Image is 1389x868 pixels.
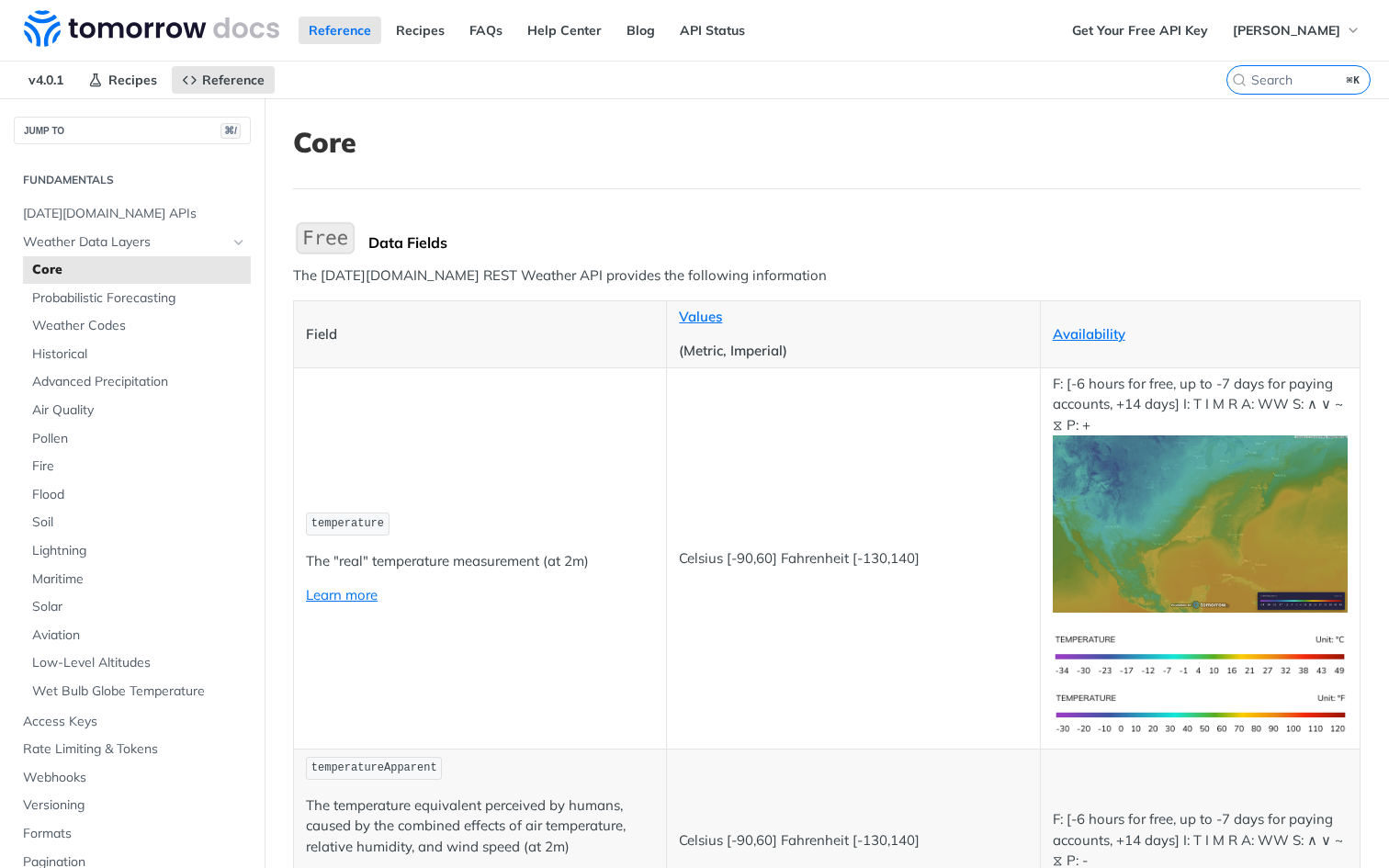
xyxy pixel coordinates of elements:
[32,542,246,560] span: Lightning
[14,736,251,763] a: Rate Limiting & Tokens
[202,72,265,88] span: Reference
[1053,704,1348,721] span: Expand image
[23,769,246,787] span: Webhooks
[18,66,73,94] span: v4.0.1
[1062,17,1218,44] a: Get Your Free API Key
[32,682,246,701] span: Wet Bulb Globe Temperature
[14,229,251,256] a: Weather Data LayersHide subpages for Weather Data Layers
[32,513,246,532] span: Soil
[32,430,246,448] span: Pollen
[23,796,246,815] span: Versioning
[32,654,246,672] span: Low-Level Altitudes
[1053,514,1348,532] span: Expand image
[14,172,251,188] h2: Fundamentals
[32,570,246,589] span: Maritime
[23,509,251,536] a: Soil
[1053,325,1125,343] a: Availability
[23,368,251,396] a: Advanced Precipitation
[306,795,654,858] p: The temperature equivalent perceived by humans, caused by the combined effects of air temperature...
[14,117,251,144] button: JUMP TO⌘/
[299,17,381,44] a: Reference
[14,708,251,736] a: Access Keys
[32,598,246,616] span: Solar
[32,626,246,645] span: Aviation
[23,453,251,480] a: Fire
[616,17,665,44] a: Blog
[1233,22,1340,39] span: [PERSON_NAME]
[306,551,654,572] p: The "real" temperature measurement (at 2m)
[23,537,251,565] a: Lightning
[23,825,246,843] span: Formats
[23,425,251,453] a: Pollen
[23,256,251,284] a: Core
[32,373,246,391] span: Advanced Precipitation
[14,764,251,792] a: Webhooks
[32,486,246,504] span: Flood
[306,324,654,345] p: Field
[24,10,279,47] img: Tomorrow.io Weather API Docs
[679,308,722,325] a: Values
[32,261,246,279] span: Core
[32,401,246,420] span: Air Quality
[23,622,251,649] a: Aviation
[23,713,246,731] span: Access Keys
[32,457,246,476] span: Fire
[23,481,251,509] a: Flood
[23,285,251,312] a: Probabilistic Forecasting
[311,517,384,530] span: temperature
[14,792,251,819] a: Versioning
[23,649,251,677] a: Low-Level Altitudes
[517,17,612,44] a: Help Center
[14,820,251,848] a: Formats
[670,17,755,44] a: API Status
[23,397,251,424] a: Air Quality
[23,312,251,340] a: Weather Codes
[23,233,227,252] span: Weather Data Layers
[679,830,1027,851] p: Celsius [-90,60] Fahrenheit [-130,140]
[23,593,251,621] a: Solar
[23,678,251,705] a: Wet Bulb Globe Temperature
[23,740,246,759] span: Rate Limiting & Tokens
[23,566,251,593] a: Maritime
[368,233,1361,252] div: Data Fields
[1342,71,1365,89] kbd: ⌘K
[1053,374,1348,613] p: F: [-6 hours for free, up to -7 days for paying accounts, +14 days] I: T I M R A: WW S: ∧ ∨ ~ ⧖ P: +
[23,205,246,223] span: [DATE][DOMAIN_NAME] APIs
[32,317,246,335] span: Weather Codes
[311,761,437,774] span: temperatureApparent
[108,72,157,88] span: Recipes
[23,341,251,368] a: Historical
[679,341,1027,362] p: (Metric, Imperial)
[1223,17,1371,44] button: [PERSON_NAME]
[172,66,275,94] a: Reference
[32,345,246,364] span: Historical
[78,66,167,94] a: Recipes
[32,289,246,308] span: Probabilistic Forecasting
[293,265,1361,287] p: The [DATE][DOMAIN_NAME] REST Weather API provides the following information
[14,200,251,228] a: [DATE][DOMAIN_NAME] APIs
[679,548,1027,569] p: Celsius [-90,60] Fahrenheit [-130,140]
[231,235,246,250] button: Hide subpages for Weather Data Layers
[1232,73,1247,87] svg: Search
[293,126,1361,159] h1: Core
[1053,646,1348,663] span: Expand image
[220,123,241,139] span: ⌘/
[459,17,513,44] a: FAQs
[386,17,455,44] a: Recipes
[306,586,378,603] a: Learn more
